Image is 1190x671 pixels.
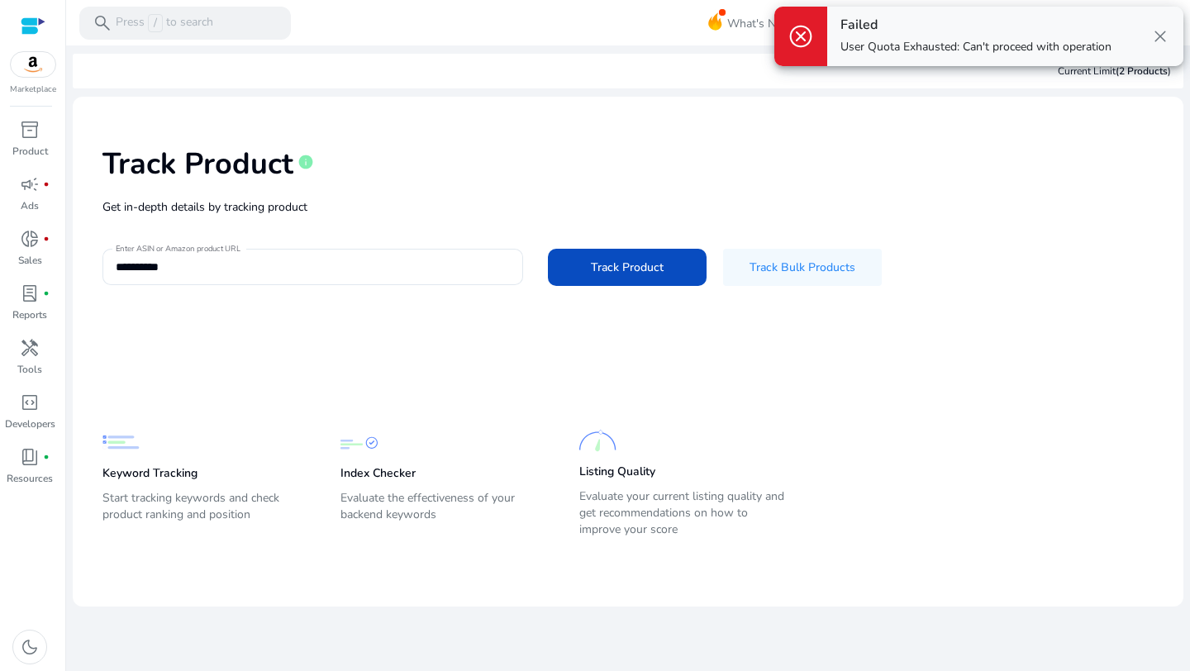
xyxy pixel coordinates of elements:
span: fiber_manual_record [43,454,50,460]
span: fiber_manual_record [43,290,50,297]
span: Track Product [591,259,664,276]
span: code_blocks [20,393,40,412]
img: Keyword Tracking [102,424,140,461]
span: cancel [788,23,814,50]
p: Keyword Tracking [102,465,198,482]
span: fiber_manual_record [43,236,50,242]
p: Reports [12,307,47,322]
span: close [1150,26,1170,46]
p: Tools [17,362,42,377]
span: book_4 [20,447,40,467]
p: User Quota Exhausted: Can't proceed with operation [840,39,1111,55]
p: Start tracking keywords and check product ranking and position [102,490,307,536]
img: amazon.svg [11,52,55,77]
p: Marketplace [10,83,56,96]
p: Index Checker [340,465,416,482]
p: Sales [18,253,42,268]
span: fiber_manual_record [43,181,50,188]
p: Product [12,144,48,159]
span: lab_profile [20,283,40,303]
mat-label: Enter ASIN or Amazon product URL [116,243,240,255]
span: / [148,14,163,32]
span: inventory_2 [20,120,40,140]
p: Get in-depth details by tracking product [102,198,1154,216]
p: Developers [5,416,55,431]
p: Listing Quality [579,464,655,480]
span: donut_small [20,229,40,249]
span: dark_mode [20,637,40,657]
p: Press to search [116,14,213,32]
h4: Failed [840,17,1111,33]
p: Ads [21,198,39,213]
h1: Track Product [102,146,293,182]
span: info [297,154,314,170]
p: Evaluate your current listing quality and get recommendations on how to improve your score [579,488,784,538]
img: Index Checker [340,424,378,461]
button: Track Product [548,249,707,286]
span: search [93,13,112,33]
span: Track Bulk Products [750,259,855,276]
p: Evaluate the effectiveness of your backend keywords [340,490,545,536]
span: handyman [20,338,40,358]
span: campaign [20,174,40,194]
button: Track Bulk Products [723,249,882,286]
p: Resources [7,471,53,486]
img: Listing Quality [579,422,616,459]
span: What's New [727,9,792,38]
